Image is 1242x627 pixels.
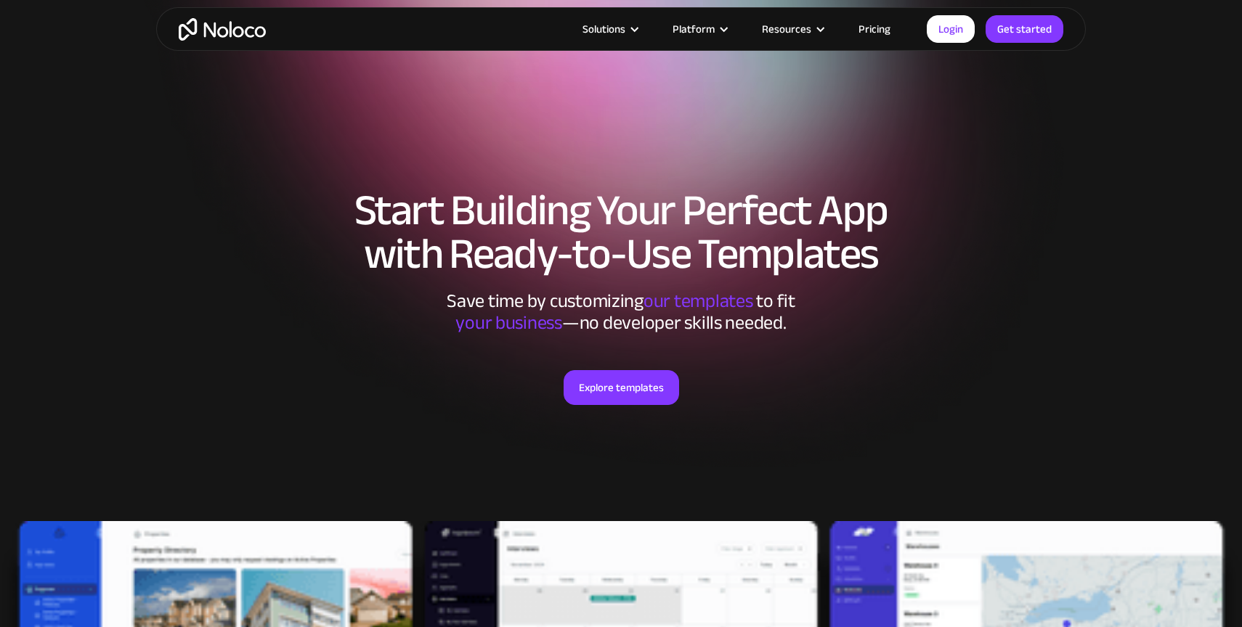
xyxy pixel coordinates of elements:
[403,290,839,334] div: Save time by customizing to fit ‍ —no developer skills needed.
[744,20,840,38] div: Resources
[927,15,975,43] a: Login
[171,189,1071,276] h1: Start Building Your Perfect App with Ready-to-Use Templates
[986,15,1063,43] a: Get started
[179,18,266,41] a: home
[564,20,654,38] div: Solutions
[762,20,811,38] div: Resources
[673,20,715,38] div: Platform
[654,20,744,38] div: Platform
[564,370,679,405] a: Explore templates
[840,20,909,38] a: Pricing
[644,283,753,319] span: our templates
[455,305,562,340] span: your business
[583,20,625,38] div: Solutions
